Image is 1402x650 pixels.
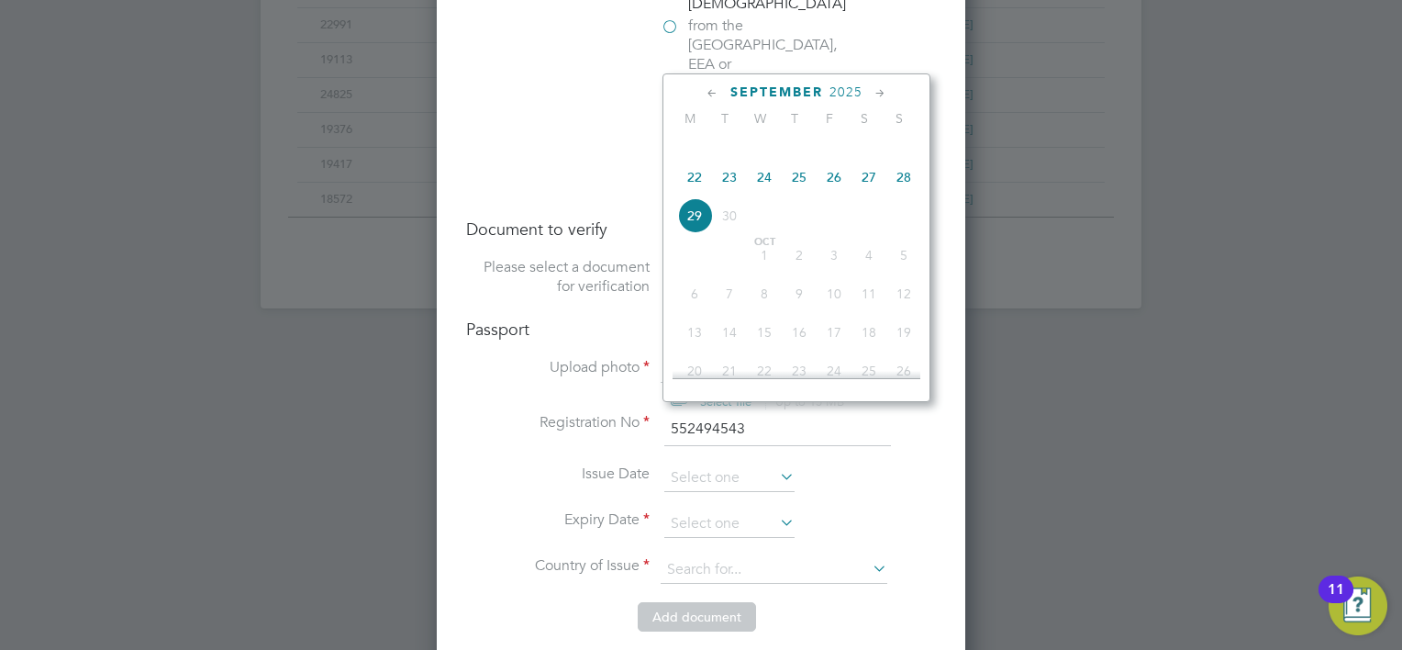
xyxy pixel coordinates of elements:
[712,353,747,388] span: 21
[886,353,921,388] span: 26
[817,315,851,350] span: 17
[851,315,886,350] span: 18
[1329,577,1387,635] button: Open Resource Center, 11 new notifications
[677,353,712,388] span: 20
[677,160,712,195] span: 22
[817,353,851,388] span: 24
[712,276,747,311] span: 7
[747,238,782,247] span: Oct
[688,17,844,93] span: from the [GEOGRAPHIC_DATA], EEA or [GEOGRAPHIC_DATA]
[466,510,650,530] label: Expiry Date
[886,315,921,350] span: 19
[712,198,747,233] span: 30
[707,110,742,127] span: T
[466,358,650,377] label: Upload photo
[661,556,887,584] input: Search for...
[712,315,747,350] span: 14
[661,258,936,277] div: Passport
[466,319,936,340] h4: Passport
[817,276,851,311] span: 10
[664,510,795,538] input: Select one
[886,160,921,195] span: 28
[777,110,812,127] span: T
[730,84,823,100] span: September
[747,353,782,388] span: 22
[677,276,712,311] span: 6
[747,160,782,195] span: 24
[747,238,782,273] span: 1
[661,277,936,297] div: Birth Certificate
[638,602,756,632] button: Add document
[747,276,782,311] span: 8
[847,110,882,127] span: S
[851,238,886,273] span: 4
[747,315,782,350] span: 15
[782,160,817,195] span: 25
[466,556,650,576] label: Country of Issue
[851,276,886,311] span: 11
[664,465,795,492] input: Select one
[829,84,862,100] span: 2025
[886,276,921,311] span: 12
[466,219,936,240] h4: Document to verify
[466,413,650,432] label: Registration No
[677,315,712,350] span: 13
[782,238,817,273] span: 2
[812,110,847,127] span: F
[817,238,851,273] span: 3
[1328,589,1344,613] div: 11
[466,465,650,484] label: Issue Date
[466,258,650,297] label: Please select a document for verification
[677,198,712,233] span: 29
[782,315,817,350] span: 16
[886,238,921,273] span: 5
[817,160,851,195] span: 26
[851,160,886,195] span: 27
[742,110,777,127] span: W
[882,110,917,127] span: S
[712,160,747,195] span: 23
[851,353,886,388] span: 25
[673,110,707,127] span: M
[782,276,817,311] span: 9
[782,353,817,388] span: 23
